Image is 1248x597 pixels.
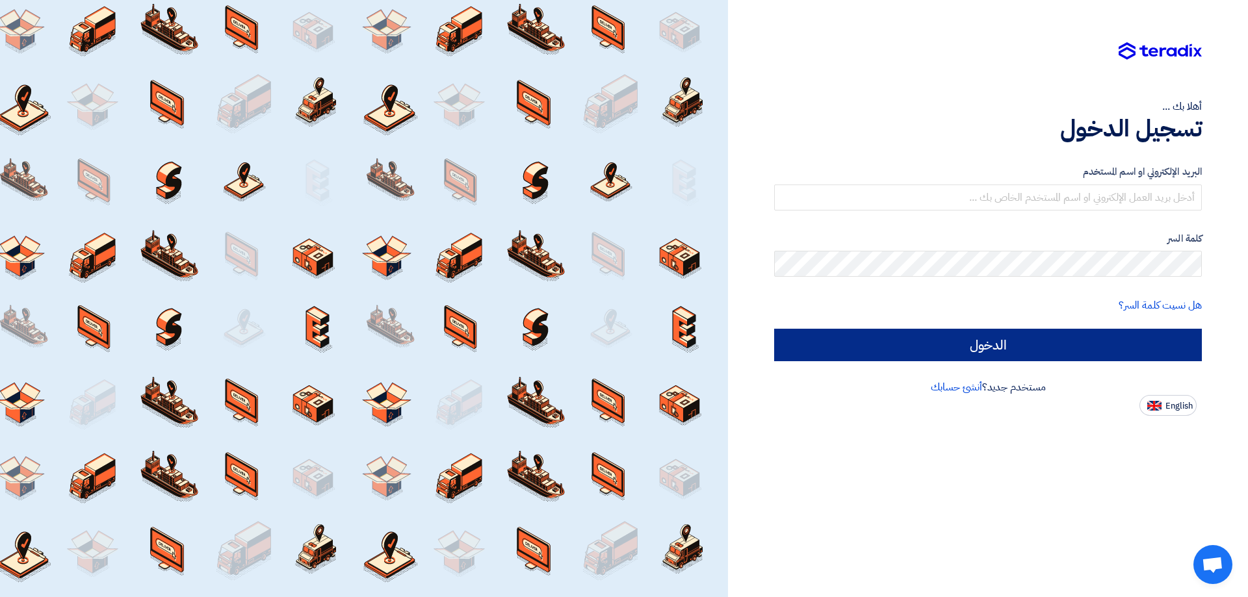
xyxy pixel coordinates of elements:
[774,164,1202,179] label: البريد الإلكتروني او اسم المستخدم
[1139,395,1197,416] button: English
[774,99,1202,114] div: أهلا بك ...
[774,379,1202,395] div: مستخدم جديد؟
[774,231,1202,246] label: كلمة السر
[774,329,1202,361] input: الدخول
[1193,545,1232,584] div: Open chat
[774,184,1202,210] input: أدخل بريد العمل الإلكتروني او اسم المستخدم الخاص بك ...
[1119,42,1202,60] img: Teradix logo
[931,379,982,395] a: أنشئ حسابك
[1147,401,1162,411] img: en-US.png
[774,114,1202,143] h1: تسجيل الدخول
[1119,298,1202,313] a: هل نسيت كلمة السر؟
[1165,401,1193,411] span: English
